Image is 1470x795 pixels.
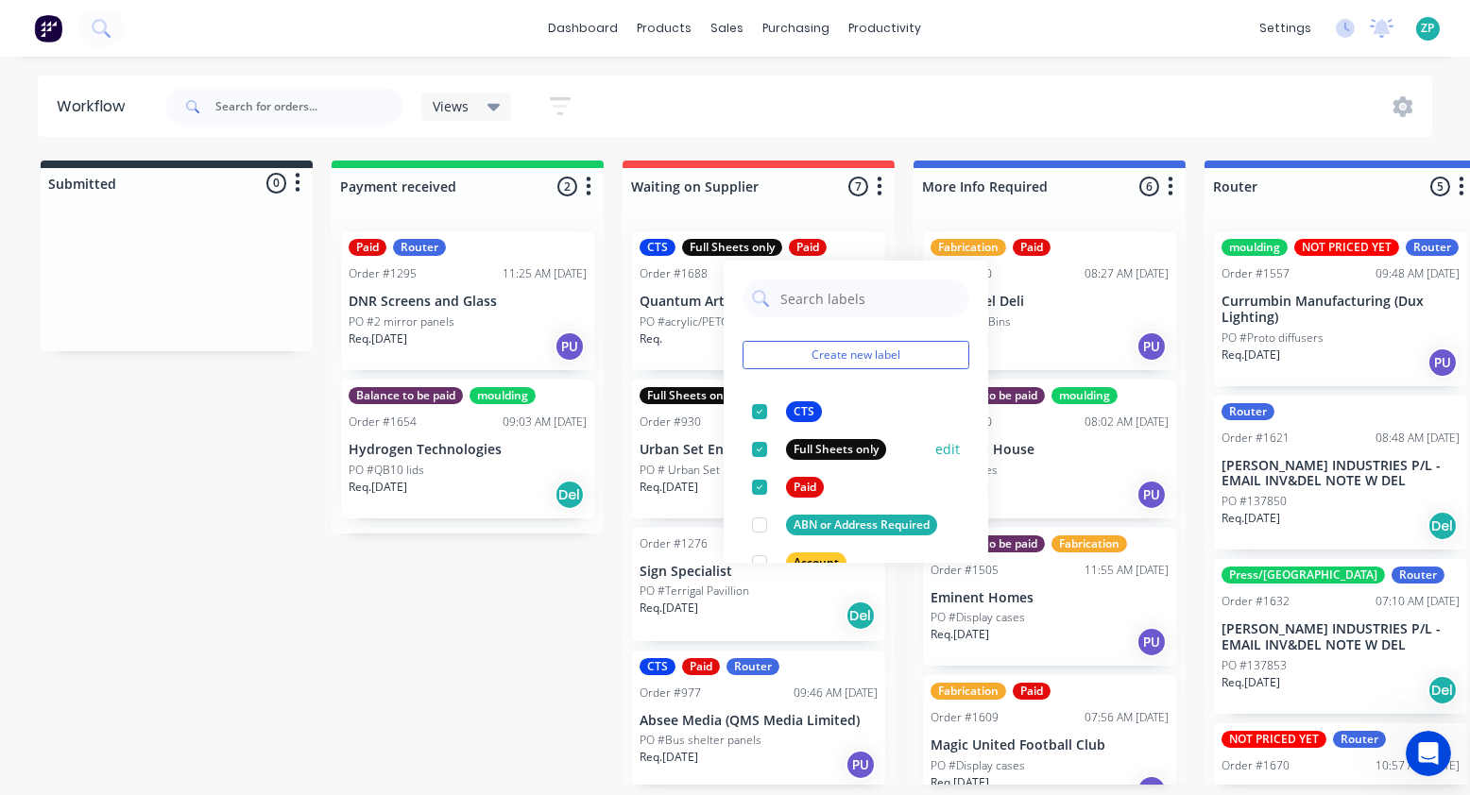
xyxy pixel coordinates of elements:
[931,609,1025,626] p: PO #Display cases
[923,231,1176,370] div: FabricationPaidOrder #80008:27 AM [DATE]NYC Bagel DeliPO #HDPE BinsReq.[DATE]PU
[1333,731,1386,748] div: Router
[931,709,999,726] div: Order #1609
[433,96,469,116] span: Views
[1422,20,1435,37] span: ZP
[83,88,348,273] div: Hi team, is there a way to split a job into two different labels? Not sure how best to describe t...
[1222,731,1326,748] div: NOT PRICED YET
[640,414,701,431] div: Order #930
[1214,231,1467,386] div: mouldingNOT PRICED YETRouterOrder #155709:48 AM [DATE]Currumbin Manufacturing (Dux Lighting)PO #P...
[682,658,720,675] div: Paid
[30,443,130,454] div: Maricar • 5m ago
[931,737,1169,753] p: Magic United Football Club
[83,528,348,620] div: so lets say we have label cts and fabrication - cts is [PERSON_NAME] and fabrication is Ed. Is th...
[29,618,44,634] button: Emoji picker
[640,658,675,675] div: CTS
[1222,493,1287,510] p: PO #137850
[349,313,454,330] p: PO #2 mirror panels
[794,685,878,702] div: 09:46 AM [DATE]
[349,462,424,479] p: PO #QB10 lids
[640,600,698,617] p: Req. [DATE]
[15,76,363,299] div: Zandra says…
[640,330,662,347] p: Req.
[1051,387,1118,404] div: moulding
[1222,674,1280,691] p: Req. [DATE]
[1222,567,1385,584] div: Press/[GEOGRAPHIC_DATA]
[1013,683,1051,700] div: Paid
[1222,510,1280,527] p: Req. [DATE]
[640,239,675,256] div: CTS
[54,10,84,41] img: Profile image for Maricar
[778,279,960,317] input: Search labels
[60,618,75,634] button: Gif picker
[789,239,827,256] div: Paid
[268,484,348,503] div: yes :) labels
[503,414,587,431] div: 09:03 AM [DATE]
[15,473,363,516] div: Zandra says…
[15,343,310,439] div: Hi [PERSON_NAME], I just have a few questions so I can better understand what you’re aiming for. ...
[931,757,1025,774] p: PO #Display cases
[555,331,585,362] div: PU
[349,265,417,282] div: Order #1295
[640,713,878,729] p: Absee Media (QMS Media Limited)
[931,683,1006,700] div: Fabrication
[640,479,698,496] p: Req. [DATE]
[92,24,129,42] p: Active
[34,14,62,42] img: Factory
[1222,265,1290,282] div: Order #1557
[786,439,886,460] div: Full Sheets only
[1250,14,1321,42] div: settings
[349,239,386,256] div: Paid
[393,239,446,256] div: Router
[1085,562,1169,579] div: 11:55 AM [DATE]
[15,343,363,473] div: Maricar says…
[840,14,932,42] div: productivity
[1222,593,1290,610] div: Order #1632
[30,354,295,428] div: Hi [PERSON_NAME], I just have a few questions so I can better understand what you’re aiming for. ...
[640,535,708,552] div: Order #1276
[85,302,104,321] img: Profile image for Maricar
[90,618,105,634] button: Upload attachment
[1222,657,1287,674] p: PO #137853
[846,750,876,780] div: PU
[341,380,594,518] div: Balance to be paidmouldingOrder #165409:03 AM [DATE]Hydrogen TechnologiesPO #QB10 lidsReq.[DATE]Del
[296,8,332,43] button: Home
[1214,396,1467,550] div: RouterOrder #162108:48 AM [DATE][PERSON_NAME] INDUSTRIES P/L - EMAIL INV&DEL NOTE W DELPO #137850...
[1222,239,1288,256] div: moulding
[628,14,702,42] div: products
[1085,265,1169,282] div: 08:27 AM [DATE]
[324,611,354,641] button: Send a message…
[1376,430,1460,447] div: 08:48 AM [DATE]
[215,88,402,126] input: Search for orders...
[640,583,749,600] p: PO #Terrigal Pavillion
[15,299,363,343] div: Maricar says…
[931,442,1169,458] p: The Prop House
[931,562,999,579] div: Order #1505
[1222,757,1290,774] div: Order #1670
[68,516,363,632] div: so lets say we have label cts and fabrication - cts is [PERSON_NAME] and fabrication is Ed. Is th...
[16,579,362,611] textarea: Message…
[640,749,698,766] p: Req. [DATE]
[349,330,407,347] p: Req. [DATE]
[786,477,824,498] div: Paid
[1013,239,1051,256] div: Paid
[1051,535,1127,552] div: Fabrication
[682,239,782,256] div: Full Sheets only
[1222,330,1324,347] p: PO #Proto diffusers
[640,564,878,580] p: Sign Specialist
[332,8,366,42] div: Close
[1214,559,1467,714] div: Press/[GEOGRAPHIC_DATA]RouterOrder #163207:10 AM [DATE][PERSON_NAME] INDUSTRIES P/L - EMAIL INV&D...
[702,14,754,42] div: sales
[349,479,407,496] p: Req. [DATE]
[640,265,708,282] div: Order #1688
[923,380,1176,518] div: Balance to be paidmouldingOrder #59008:02 AM [DATE]The Prop HousePO #BaublesReq.[DATE]PU
[754,14,840,42] div: purchasing
[640,387,740,404] div: Full Sheets only
[632,528,885,641] div: Order #127602:51 PM [DATE]Sign SpecialistPO #Terrigal PavillionReq.[DATE]Del
[15,516,363,654] div: Zandra says…
[640,685,701,702] div: Order #977
[640,313,729,330] p: PO #acrylic/PETG
[253,473,363,515] div: yes :) labels
[349,414,417,431] div: Order #1654
[1222,294,1460,326] p: Currumbin Manufacturing (Dux Lighting)
[923,528,1176,667] div: Balance to be paidFabricationOrder #150511:55 AM [DATE]Eminent HomesPO #Display casesReq.[DATE]PU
